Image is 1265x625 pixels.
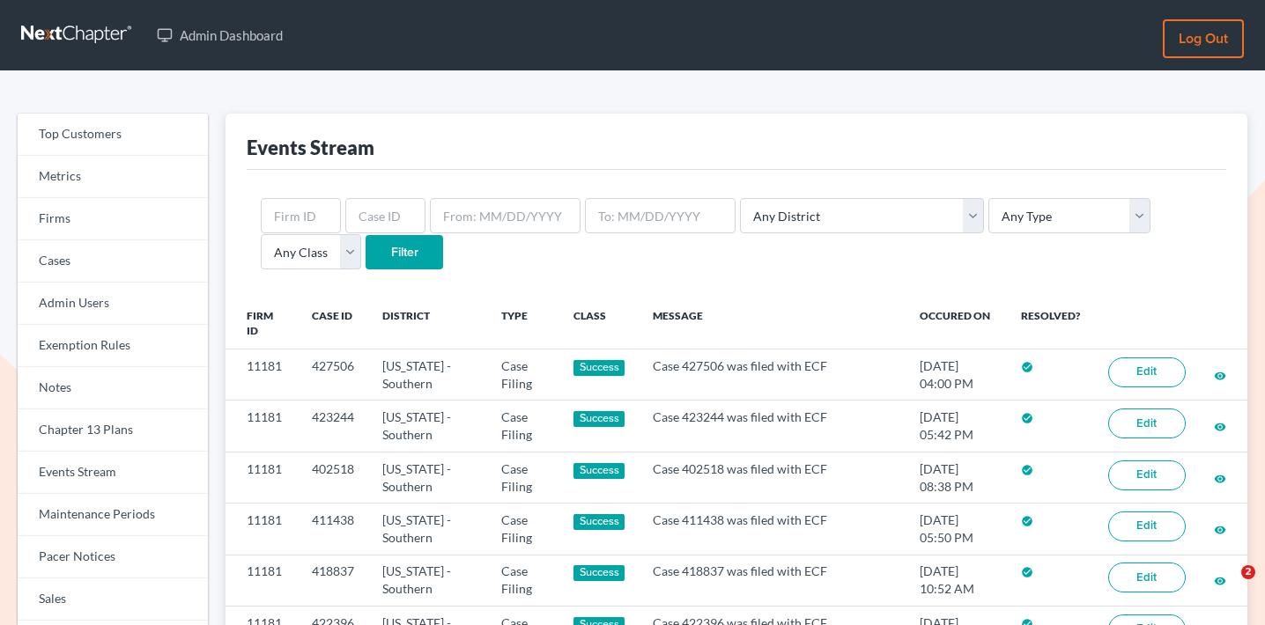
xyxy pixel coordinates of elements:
input: Firm ID [261,198,341,233]
a: Pacer Notices [18,536,208,578]
th: Resolved? [1007,298,1094,349]
a: Metrics [18,156,208,198]
input: From: MM/DD/YYYY [430,198,581,233]
td: 11181 [226,349,298,401]
div: Success [573,565,625,581]
i: check_circle [1021,361,1033,373]
i: visibility [1214,473,1226,485]
td: Case Filing [487,555,560,606]
td: [US_STATE] - Southern [368,452,486,503]
td: Case 402518 was filed with ECF [639,452,906,503]
td: Case 427506 was filed with ECF [639,349,906,401]
td: Case Filing [487,504,560,555]
td: [US_STATE] - Southern [368,349,486,401]
div: Success [573,514,625,530]
td: 418837 [298,555,368,606]
td: 11181 [226,555,298,606]
a: Events Stream [18,452,208,494]
th: District [368,298,486,349]
div: Success [573,411,625,427]
td: Case 423244 was filed with ECF [639,401,906,452]
a: Log out [1163,19,1244,58]
iframe: Intercom live chat [1205,565,1247,607]
span: 2 [1241,565,1255,579]
td: [DATE] 05:50 PM [906,504,1007,555]
a: Exemption Rules [18,325,208,367]
th: Case ID [298,298,368,349]
a: visibility [1214,521,1226,536]
th: Type [487,298,560,349]
a: Admin Users [18,283,208,325]
a: Chapter 13 Plans [18,409,208,452]
th: Firm ID [226,298,298,349]
div: Events Stream [247,135,374,160]
th: Message [639,298,906,349]
td: 423244 [298,401,368,452]
th: Class [559,298,639,349]
td: 402518 [298,452,368,503]
th: Occured On [906,298,1007,349]
i: check_circle [1021,515,1033,527]
td: 11181 [226,401,298,452]
i: visibility [1214,524,1226,536]
td: [DATE] 05:42 PM [906,401,1007,452]
td: Case Filing [487,452,560,503]
a: Edit [1108,408,1186,438]
a: visibility [1214,418,1226,433]
td: [US_STATE] - Southern [368,504,486,555]
a: Top Customers [18,114,208,156]
td: 411438 [298,504,368,555]
i: check_circle [1021,412,1033,424]
i: visibility [1214,421,1226,433]
div: Success [573,463,625,479]
td: Case Filing [487,349,560,401]
td: 11181 [226,452,298,503]
td: Case Filing [487,401,560,452]
td: [DATE] 08:38 PM [906,452,1007,503]
i: visibility [1214,370,1226,382]
td: 427506 [298,349,368,401]
i: check_circle [1021,464,1033,476]
a: Notes [18,367,208,409]
td: Case 411438 was filed with ECF [639,504,906,555]
a: Maintenance Periods [18,494,208,536]
a: Firms [18,198,208,240]
i: check_circle [1021,566,1033,578]
td: [DATE] 04:00 PM [906,349,1007,401]
input: Filter [366,235,443,270]
td: Case 418837 was filed with ECF [639,555,906,606]
a: Edit [1108,511,1186,541]
input: To: MM/DD/YYYY [585,198,736,233]
a: visibility [1214,367,1226,382]
a: Admin Dashboard [148,19,292,51]
td: [US_STATE] - Southern [368,401,486,452]
td: [US_STATE] - Southern [368,555,486,606]
a: Cases [18,240,208,283]
td: [DATE] 10:52 AM [906,555,1007,606]
a: Edit [1108,357,1186,387]
a: Edit [1108,460,1186,490]
a: visibility [1214,470,1226,485]
input: Case ID [345,198,425,233]
a: Edit [1108,562,1186,592]
td: 11181 [226,504,298,555]
a: Sales [18,578,208,621]
div: Success [573,360,625,376]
